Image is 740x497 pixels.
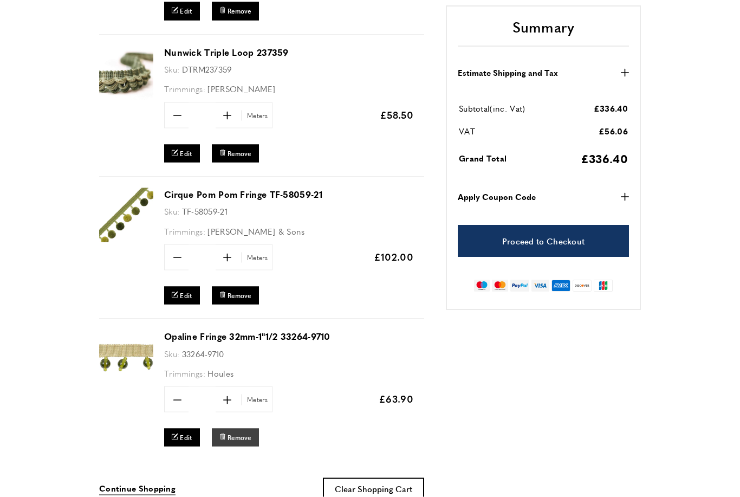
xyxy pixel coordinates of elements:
[164,83,205,94] span: Trimmings:
[594,280,613,292] img: jcb
[164,46,289,59] a: Nunwick Triple Loop 237359
[182,348,224,359] span: 33264-9710
[510,280,529,292] img: paypal
[212,145,259,163] button: Remove Nunwick Triple Loop 237359
[212,429,259,447] button: Remove Opaline Fringe 32mm-1"1/2 33264-9710
[99,482,176,494] span: Continue Shopping
[164,429,200,447] a: Edit Opaline Fringe 32mm-1"1/2 33264-9710
[164,205,179,217] span: Sku:
[180,7,192,16] span: Edit
[459,126,475,137] span: VAT
[458,191,629,204] button: Apply Coupon Code
[458,66,629,79] button: Estimate Shipping and Tax
[241,253,271,263] span: Meters
[164,330,330,343] a: Opaline Fringe 32mm-1"1/2 33264-9710
[380,108,413,121] span: £58.50
[99,93,153,102] a: Nunwick Triple Loop 237359
[458,17,629,47] h2: Summary
[164,367,205,379] span: Trimmings:
[180,433,192,442] span: Edit
[207,225,304,237] span: [PERSON_NAME] & Sons
[164,287,200,305] a: Edit Cirque Pom Pom Fringe TF-58059-21
[164,225,205,237] span: Trimmings:
[99,482,176,495] a: Continue Shopping
[599,125,628,137] span: £56.06
[182,63,232,75] span: DTRM237359
[207,83,275,94] span: [PERSON_NAME]
[551,280,570,292] img: american-express
[228,149,251,158] span: Remove
[458,191,536,204] strong: Apply Coupon Code
[207,367,233,379] span: Houles
[180,291,192,300] span: Edit
[164,145,200,163] a: Edit Nunwick Triple Loop 237359
[492,280,508,292] img: mastercard
[241,111,271,121] span: Meters
[182,205,228,217] span: TF-58059-21
[99,188,153,242] img: Cirque Pom Pom Fringe TF-58059-21
[164,2,200,20] a: Edit Sophie Beaded Fringe TF-60665-12
[99,235,153,244] a: Cirque Pom Pom Fringe TF-58059-21
[474,280,490,292] img: maestro
[458,66,558,79] strong: Estimate Shipping and Tax
[573,280,592,292] img: discover
[212,2,259,20] button: Remove Sophie Beaded Fringe TF-60665-12
[594,102,628,114] span: £336.40
[212,287,259,305] button: Remove Cirque Pom Pom Fringe TF-58059-21
[241,395,271,405] span: Meters
[99,330,153,384] img: Opaline Fringe 32mm-1"1/2 33264-9710
[459,153,507,164] span: Grand Total
[581,150,628,166] span: £336.40
[379,392,413,405] span: £63.90
[228,7,251,16] span: Remove
[228,291,251,300] span: Remove
[335,483,412,494] span: Clear Shopping Cart
[164,63,179,75] span: Sku:
[374,250,413,263] span: £102.00
[164,188,322,201] a: Cirque Pom Pom Fringe TF-58059-21
[228,433,251,442] span: Remove
[531,280,549,292] img: visa
[459,103,490,114] span: Subtotal
[490,103,525,114] span: (inc. Vat)
[180,149,192,158] span: Edit
[164,348,179,359] span: Sku:
[99,377,153,386] a: Opaline Fringe 32mm-1"1/2 33264-9710
[99,46,153,100] img: Nunwick Triple Loop 237359
[458,225,629,257] a: Proceed to Checkout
